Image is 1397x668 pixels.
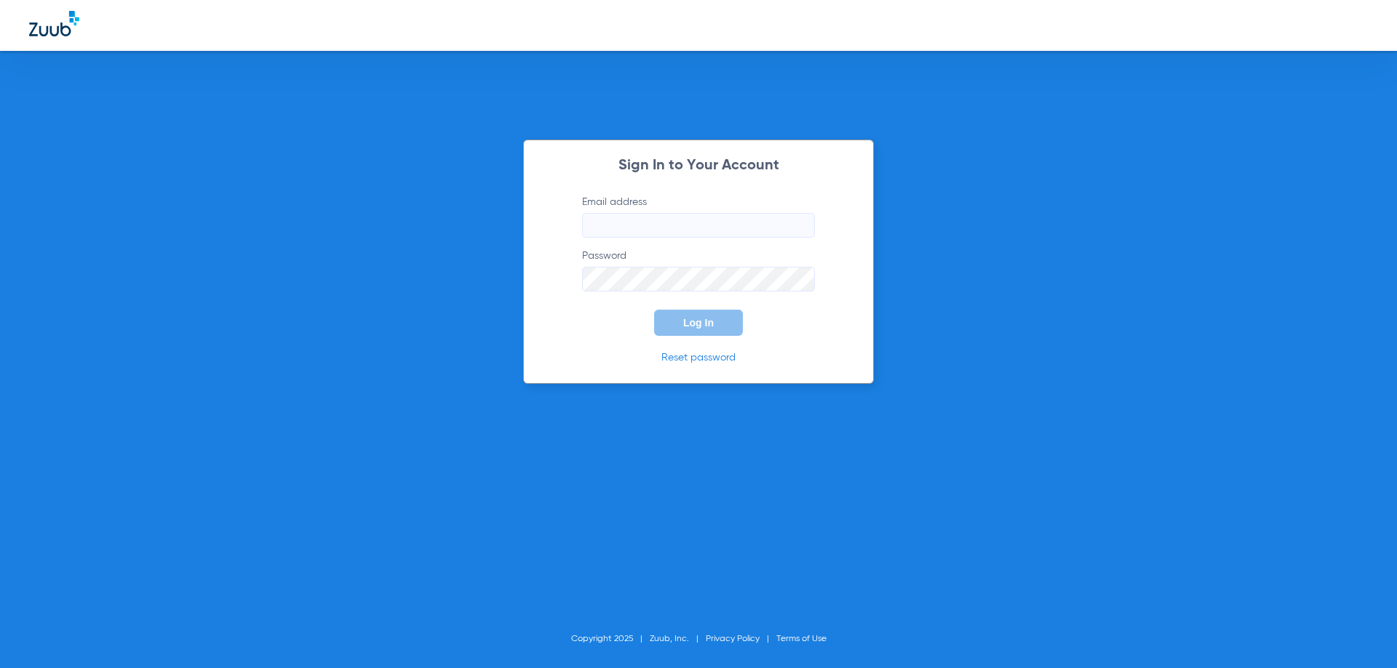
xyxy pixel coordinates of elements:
span: Log In [683,317,714,329]
label: Password [582,249,815,291]
input: Password [582,267,815,291]
a: Reset password [661,353,736,363]
label: Email address [582,195,815,238]
img: Zuub Logo [29,11,79,36]
input: Email address [582,213,815,238]
iframe: Chat Widget [1324,598,1397,668]
h2: Sign In to Your Account [560,158,837,173]
li: Copyright 2025 [571,632,650,646]
button: Log In [654,310,743,336]
a: Terms of Use [776,635,827,643]
a: Privacy Policy [706,635,760,643]
li: Zuub, Inc. [650,632,706,646]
